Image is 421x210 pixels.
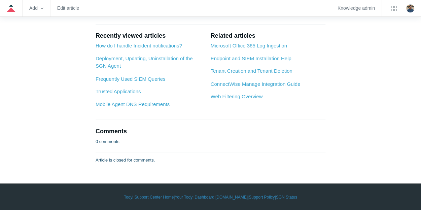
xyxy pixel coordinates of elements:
a: Todyl Support Center Home [124,194,174,200]
h2: Related articles [210,31,325,40]
a: Support Policy [249,194,275,200]
a: Frequently Used SIEM Queries [96,76,166,81]
a: Web Filtering Overview [210,93,262,99]
div: | | | | [21,194,400,200]
h2: Recently viewed articles [96,31,204,40]
a: Endpoint and SIEM Installation Help [210,56,291,61]
zd-hc-trigger: Click your profile icon to open the profile menu [406,4,414,12]
a: Trusted Applications [96,88,141,94]
p: 0 comments [96,138,119,145]
a: Deployment, Updating, Uninstallation of the SGN Agent [96,56,193,69]
zd-hc-trigger: Add [29,6,43,10]
img: user avatar [406,4,414,12]
p: Article is closed for comments. [96,156,155,163]
a: Microsoft Office 365 Log Ingestion [210,43,287,48]
a: ConnectWise Manage Integration Guide [210,81,300,86]
a: Knowledge admin [338,6,375,10]
a: Edit article [57,6,79,10]
h2: Comments [96,127,325,136]
a: SGN Status [276,194,297,200]
a: [DOMAIN_NAME] [215,194,248,200]
a: Tenant Creation and Tenant Deletion [210,68,292,74]
a: How do I handle Incident notifications? [96,43,182,48]
a: Your Todyl Dashboard [175,194,214,200]
a: Mobile Agent DNS Requirements [96,101,170,107]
